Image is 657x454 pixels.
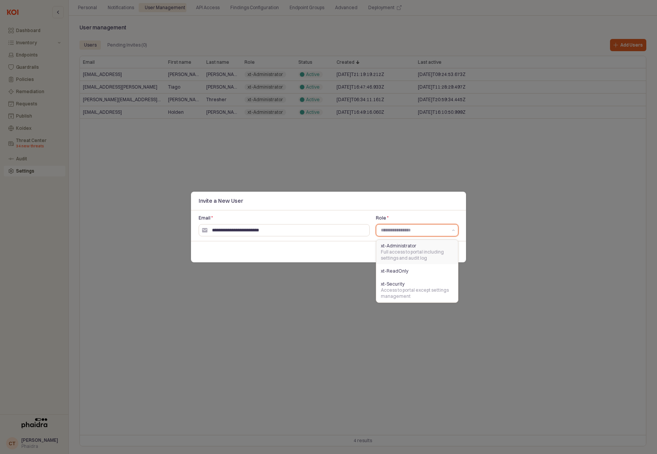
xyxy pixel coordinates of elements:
[381,249,449,261] div: Full access to portal including settings and audit log
[381,268,449,274] div: xt-ReadOnly
[199,197,392,205] p: Invite a New User
[381,281,449,287] div: xt-Security
[449,225,458,236] button: Show suggestions
[381,243,449,249] div: xt-Administrator
[381,287,449,299] div: Access to portal except settings management
[199,215,213,221] span: Email
[376,215,388,221] span: Role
